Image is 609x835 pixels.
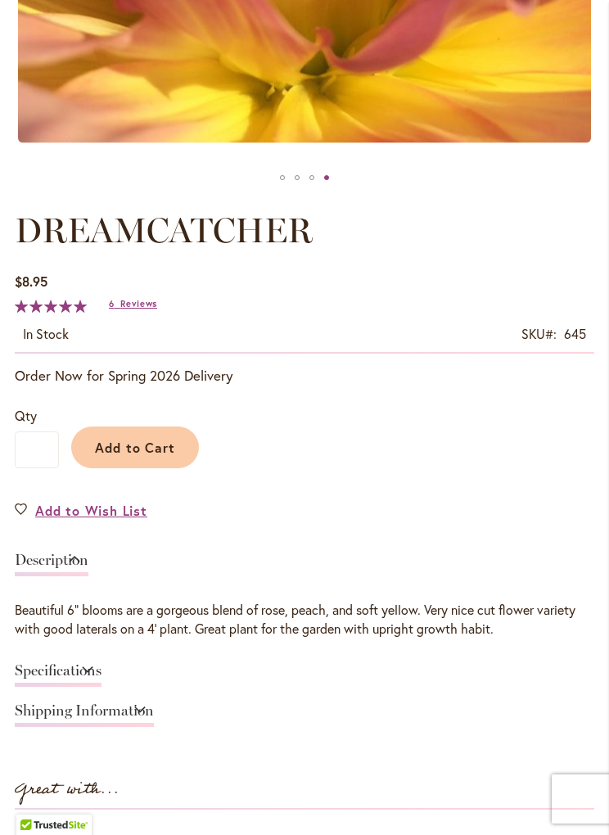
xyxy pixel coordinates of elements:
[15,366,594,386] p: Order Now for Spring 2026 Delivery
[15,501,147,520] a: Add to Wish List
[23,325,69,342] span: In stock
[304,165,319,190] div: Dreamcatcher
[564,325,586,344] div: 645
[15,703,154,727] a: Shipping Information
[15,663,101,687] a: Specifications
[15,776,120,803] strong: Great with...
[15,300,87,313] div: 100%
[15,544,594,735] div: Detailed Product Info
[15,273,47,290] span: $8.95
[71,427,199,468] button: Add to Cart
[319,165,334,190] div: Dreamcatcher
[15,407,37,424] span: Qty
[15,210,313,251] span: DREAMCATCHER
[109,298,115,309] span: 6
[275,165,290,190] div: Dreamcatcher
[120,298,157,309] span: Reviews
[95,439,176,456] span: Add to Cart
[290,165,304,190] div: Dreamcatcher
[15,601,594,639] div: Beautiful 6" blooms are a gorgeous blend of rose, peach, and soft yellow. Very nice cut flower va...
[521,325,557,342] strong: SKU
[109,298,157,309] a: 6 Reviews
[15,553,88,576] a: Description
[12,777,58,823] iframe: Launch Accessibility Center
[23,325,69,344] div: Availability
[35,501,147,520] span: Add to Wish List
